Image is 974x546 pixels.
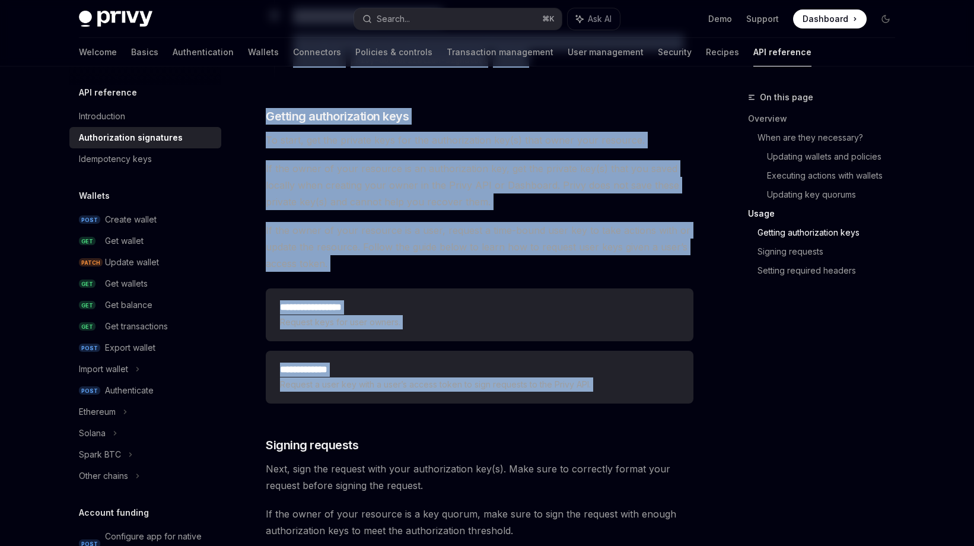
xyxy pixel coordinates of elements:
img: dark logo [79,11,152,27]
a: API reference [753,38,811,66]
a: Overview [748,109,905,128]
a: Connectors [293,38,341,66]
span: Getting authorization keys [266,108,409,125]
h5: Account funding [79,506,149,520]
a: Executing actions with wallets [767,166,905,185]
a: **** **** ***Request a user key with a user’s access token to sign requests to the Privy API. [266,351,693,404]
a: Transaction management [447,38,553,66]
a: Updating key quorums [767,185,905,204]
div: Spark BTC [79,447,121,462]
a: GETGet balance [69,294,221,316]
div: Other chains [79,469,128,483]
span: POST [79,215,100,224]
span: GET [79,280,96,288]
div: Get wallets [105,277,148,291]
span: If the owner of your resource is a key quorum, make sure to sign the request with enough authoriz... [266,506,693,539]
a: User management [568,38,644,66]
span: On this page [760,90,813,104]
span: Next, sign the request with your authorization key(s). Make sure to correctly format your request... [266,461,693,494]
a: Authorization signatures [69,127,221,148]
span: Signing requests [266,437,358,453]
span: POST [79,386,100,395]
div: Update wallet [105,255,159,269]
div: Solana [79,426,106,440]
span: GET [79,237,96,246]
h5: API reference [79,85,137,100]
span: If the owner of your resource is an authorization key, get the private key(s) that you saved loca... [266,160,693,210]
span: PATCH [79,258,103,267]
a: Welcome [79,38,117,66]
a: Basics [131,38,158,66]
span: GET [79,301,96,310]
a: POSTExport wallet [69,337,221,358]
span: If the owner of your resource is a user, request a time-bound user key to take actions with or up... [266,222,693,272]
div: Import wallet [79,362,128,376]
span: Request a user key with a user’s access token to sign requests to the Privy API. [280,377,679,392]
a: GETGet wallets [69,273,221,294]
div: Idempotency keys [79,152,152,166]
a: Demo [708,13,732,25]
a: Dashboard [793,9,867,28]
div: Authorization signatures [79,131,183,145]
a: Getting authorization keys [757,223,905,242]
a: POSTCreate wallet [69,209,221,230]
div: Introduction [79,109,125,123]
span: Request keys for user owners. [280,315,679,329]
button: Toggle dark mode [876,9,895,28]
a: Recipes [706,38,739,66]
div: Get wallet [105,234,144,248]
div: Export wallet [105,341,155,355]
span: GET [79,322,96,331]
span: POST [79,344,100,353]
span: Ask AI [588,13,612,25]
a: Setting required headers [757,261,905,280]
a: Security [658,38,692,66]
a: Policies & controls [355,38,432,66]
a: When are they necessary? [757,128,905,147]
div: Authenticate [105,383,154,398]
a: GETGet transactions [69,316,221,337]
span: To start, get the private keys for the authorization key(s) that owner your resource. [266,132,693,148]
h5: Wallets [79,189,110,203]
a: Updating wallets and policies [767,147,905,166]
a: Signing requests [757,242,905,261]
button: Search...⌘K [354,8,562,30]
a: Wallets [248,38,279,66]
span: ⌘ K [542,14,555,24]
button: Ask AI [568,8,620,30]
a: Introduction [69,106,221,127]
a: Authentication [173,38,234,66]
a: POSTAuthenticate [69,380,221,401]
a: Support [746,13,779,25]
a: Usage [748,204,905,223]
a: PATCHUpdate wallet [69,252,221,273]
div: Ethereum [79,405,116,419]
a: Idempotency keys [69,148,221,170]
div: Search... [377,12,410,26]
div: Create wallet [105,212,157,227]
span: Dashboard [803,13,848,25]
div: Get balance [105,298,152,312]
a: GETGet wallet [69,230,221,252]
div: Get transactions [105,319,168,334]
